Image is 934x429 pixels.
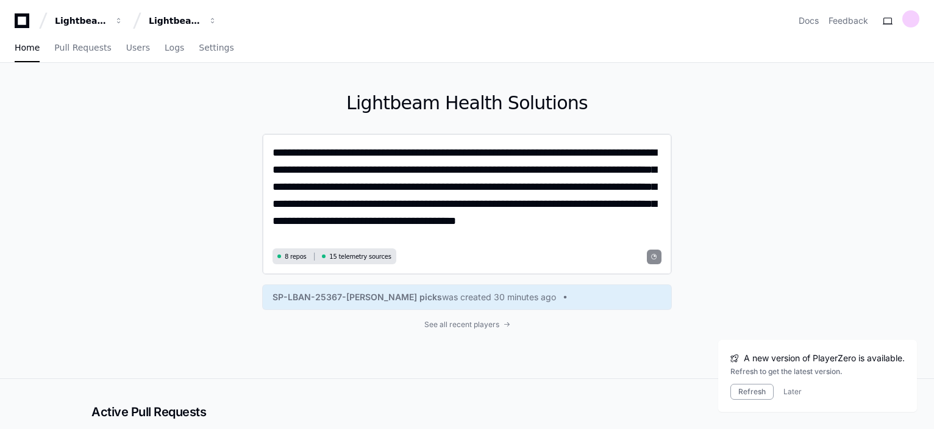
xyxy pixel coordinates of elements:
[199,44,233,51] span: Settings
[144,10,222,32] button: Lightbeam Health Solutions
[15,44,40,51] span: Home
[799,15,819,27] a: Docs
[273,291,661,303] a: SP-LBAN-25367-[PERSON_NAME] pickswas created 30 minutes ago
[50,10,128,32] button: Lightbeam Health
[424,320,499,330] span: See all recent players
[54,34,111,62] a: Pull Requests
[55,15,107,27] div: Lightbeam Health
[165,44,184,51] span: Logs
[54,44,111,51] span: Pull Requests
[149,15,201,27] div: Lightbeam Health Solutions
[730,384,774,400] button: Refresh
[285,252,307,261] span: 8 repos
[829,15,868,27] button: Feedback
[442,291,556,303] span: was created 30 minutes ago
[91,403,843,420] h2: Active Pull Requests
[783,387,802,397] button: Later
[126,34,150,62] a: Users
[15,34,40,62] a: Home
[262,320,672,330] a: See all recent players
[199,34,233,62] a: Settings
[329,252,391,261] span: 15 telemetry sources
[744,352,905,364] span: A new version of PlayerZero is available.
[262,92,672,114] h1: Lightbeam Health Solutions
[126,44,150,51] span: Users
[165,34,184,62] a: Logs
[273,291,442,303] span: SP-LBAN-25367-[PERSON_NAME] picks
[730,367,905,377] div: Refresh to get the latest version.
